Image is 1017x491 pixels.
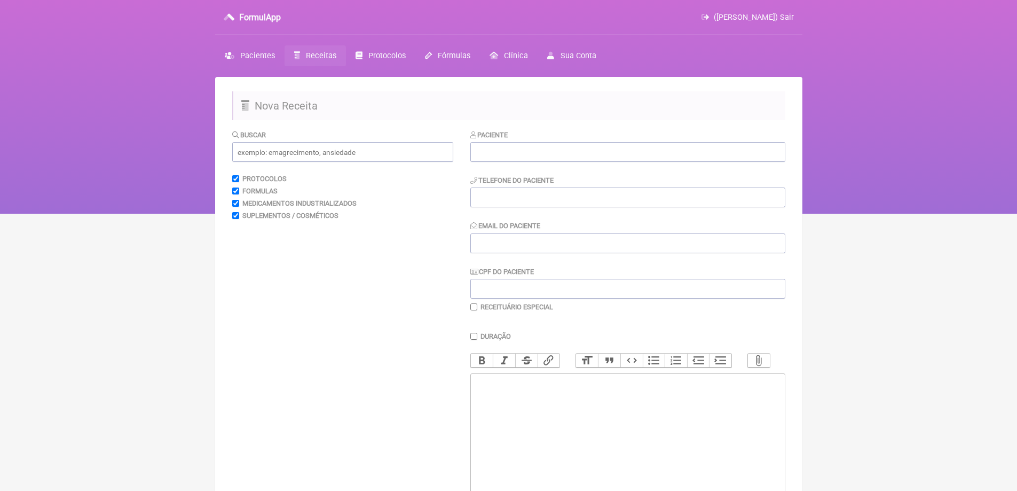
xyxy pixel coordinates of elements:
[470,268,534,276] label: CPF do Paciente
[242,199,357,207] label: Medicamentos Industrializados
[415,45,480,66] a: Fórmulas
[242,187,278,195] label: Formulas
[346,45,415,66] a: Protocolos
[620,354,643,368] button: Code
[748,354,770,368] button: Attach Files
[242,212,338,220] label: Suplementos / Cosméticos
[215,45,285,66] a: Pacientes
[701,13,793,22] a: ([PERSON_NAME]) Sair
[665,354,687,368] button: Numbers
[687,354,709,368] button: Decrease Level
[470,131,508,139] label: Paciente
[368,51,406,60] span: Protocolos
[538,45,605,66] a: Sua Conta
[538,354,560,368] button: Link
[470,222,541,230] label: Email do Paciente
[504,51,528,60] span: Clínica
[232,131,266,139] label: Buscar
[576,354,598,368] button: Heading
[285,45,346,66] a: Receitas
[714,13,794,22] span: ([PERSON_NAME]) Sair
[471,354,493,368] button: Bold
[232,91,785,120] h2: Nova Receita
[598,354,620,368] button: Quote
[493,354,515,368] button: Italic
[643,354,665,368] button: Bullets
[242,175,287,183] label: Protocolos
[240,51,275,60] span: Pacientes
[709,354,731,368] button: Increase Level
[470,176,554,184] label: Telefone do Paciente
[232,142,453,162] input: exemplo: emagrecimento, ansiedade
[480,45,538,66] a: Clínica
[515,354,538,368] button: Strikethrough
[480,332,511,340] label: Duração
[239,12,281,22] h3: FormulApp
[561,51,596,60] span: Sua Conta
[438,51,470,60] span: Fórmulas
[480,303,553,311] label: Receituário Especial
[306,51,336,60] span: Receitas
